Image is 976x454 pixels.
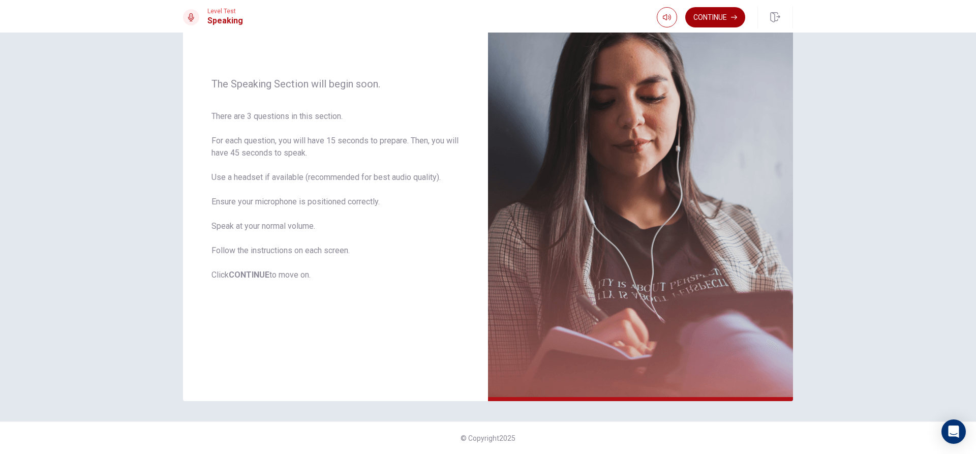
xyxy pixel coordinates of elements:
span: There are 3 questions in this section. For each question, you will have 15 seconds to prepare. Th... [211,110,460,281]
b: CONTINUE [229,270,269,280]
h1: Speaking [207,15,243,27]
span: © Copyright 2025 [461,434,515,442]
span: The Speaking Section will begin soon. [211,78,460,90]
span: Level Test [207,8,243,15]
div: Open Intercom Messenger [941,419,966,444]
button: Continue [685,7,745,27]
